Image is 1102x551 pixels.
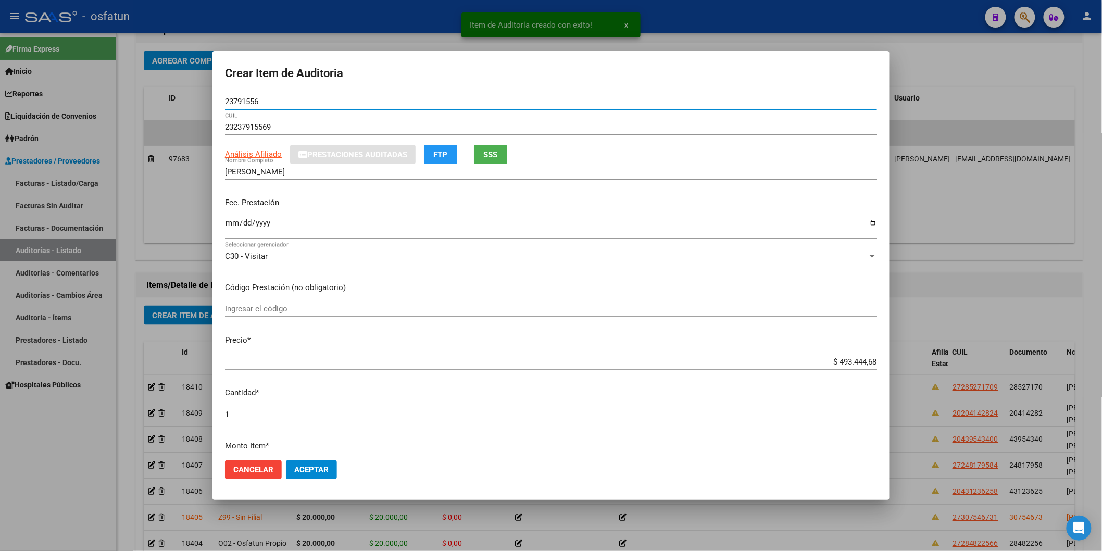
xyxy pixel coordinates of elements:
button: Prestaciones Auditadas [290,145,416,164]
button: SSS [474,145,507,164]
p: Precio [225,334,877,346]
button: FTP [424,145,457,164]
span: Cancelar [233,465,273,474]
span: Aceptar [294,465,329,474]
span: C30 - Visitar [225,252,268,261]
span: Análisis Afiliado [225,149,282,159]
span: Prestaciones Auditadas [307,150,407,159]
span: SSS [484,150,498,159]
button: Aceptar [286,460,337,479]
div: Open Intercom Messenger [1067,516,1092,541]
h2: Crear Item de Auditoria [225,64,877,83]
button: Cancelar [225,460,282,479]
p: Fec. Prestación [225,197,877,209]
p: Código Prestación (no obligatorio) [225,282,877,294]
p: Monto Item [225,440,877,452]
span: FTP [434,150,448,159]
p: Cantidad [225,387,877,399]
